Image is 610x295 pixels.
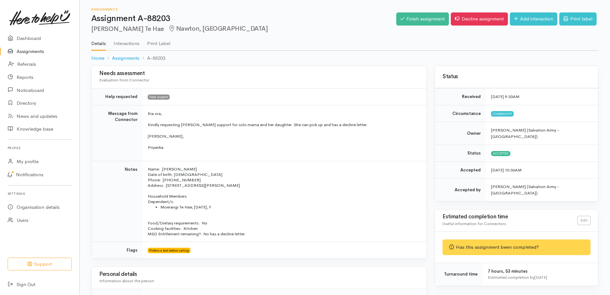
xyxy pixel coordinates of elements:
td: Turnaround time [435,263,483,286]
td: Accepted [435,162,486,178]
a: Decline assignment [451,12,508,26]
a: Print label [559,12,597,26]
p: Kindly requesting [PERSON_NAME] support for solo mama and her daughter. She can pick up and has a... [148,122,419,128]
h3: Estimated completion time [443,214,577,220]
h3: Personal details [99,271,419,277]
a: Print Label [147,32,170,50]
span: Information about the person [99,278,154,284]
p: Name: [PERSON_NAME] Date of birth: [DEMOGRAPHIC_DATA] Phone: [PHONE_NUMBER] [148,166,419,183]
span: Prefers a text before calling [148,248,190,253]
li: Moerangi Te Hae, [DATE], F [160,204,419,210]
p: Address: [STREET_ADDRESS][PERSON_NAME] [148,183,419,188]
h2: [PERSON_NAME] Te Hae [91,25,396,33]
span: Food support [148,95,170,100]
div: Estimated completion by [488,274,591,281]
td: Owner [435,122,486,145]
span: Evaluation from Connector [99,77,149,83]
time: [DATE] 9:30AM [491,94,519,99]
a: Finish assignment [396,12,449,26]
time: [DATE] 10:06AM [491,167,522,173]
td: Message from Connector [92,105,143,161]
td: Notes [92,161,143,242]
h6: Settings [8,189,72,198]
td: Status [435,145,486,162]
button: Support [8,258,72,271]
h3: Needs assessment [99,71,419,77]
td: Received [435,88,486,105]
a: Edit [577,216,591,225]
span: Accepted [491,151,510,156]
p: Household Members Dependent/s: [148,193,419,204]
td: Accepted by [435,178,486,201]
h6: Profile [8,144,72,152]
td: Circumstance [435,105,486,122]
p: Kia ora, [148,110,419,117]
td: Flags [92,242,143,258]
h6: Assignments [91,8,396,11]
td: Help requested [92,88,143,105]
span: 7 hours, 53 minutes [488,269,528,274]
h1: Assignment A-88203 [91,14,396,23]
nav: breadcrumb [91,51,599,66]
h3: Status [443,74,591,80]
p: [PERSON_NAME], [148,133,419,140]
p: Food/Dietary requirements: No Cooking facilities: Kitchen MSD Entitlement remaining?: No has a de... [148,220,419,237]
time: [DATE] [534,275,547,280]
li: A-88203 [139,55,165,62]
a: Add interaction [510,12,557,26]
a: Details [91,32,106,51]
a: Home [91,55,104,62]
a: Assignments [112,55,139,62]
p: Priyanka [148,144,419,151]
a: Interactions [114,32,139,50]
span: Nawton, [GEOGRAPHIC_DATA] [168,25,268,33]
span: Community [491,111,514,116]
span: Useful information for Connectors [443,221,506,226]
span: [PERSON_NAME] (Salvation Army - [GEOGRAPHIC_DATA]) [491,127,559,139]
div: Has this assignment been completed? [443,239,591,255]
td: [PERSON_NAME] (Salvation Army - [GEOGRAPHIC_DATA]) [486,178,598,201]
